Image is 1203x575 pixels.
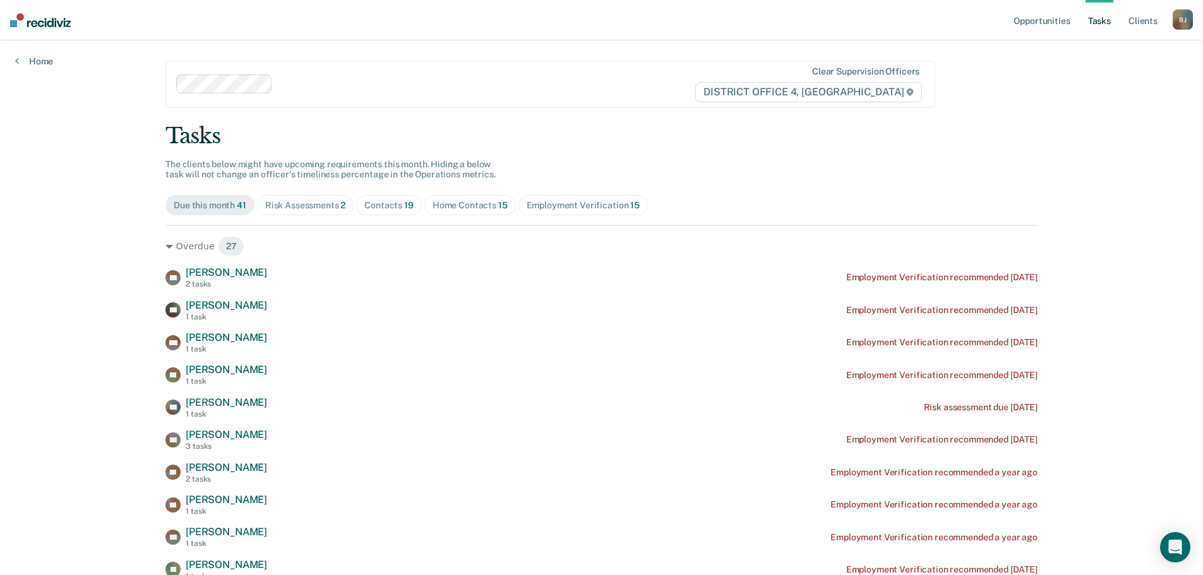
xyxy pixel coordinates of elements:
span: 2 [340,200,345,210]
span: [PERSON_NAME] [186,429,267,441]
span: [PERSON_NAME] [186,364,267,376]
div: 1 task [186,507,267,516]
div: Due this month [174,200,246,211]
span: 19 [404,200,414,210]
button: BJ [1173,9,1193,30]
div: 3 tasks [186,442,267,451]
div: Overdue 27 [165,236,1038,256]
div: B J [1173,9,1193,30]
div: Employment Verification recommended [DATE] [846,272,1038,283]
a: Home [15,56,53,67]
div: Open Intercom Messenger [1160,532,1190,562]
div: 1 task [186,312,267,321]
div: Clear supervision officers [812,66,919,77]
img: Recidiviz [10,13,71,27]
div: 1 task [186,539,267,548]
span: [PERSON_NAME] [186,559,267,571]
div: Employment Verification recommended a year ago [830,532,1038,543]
span: 27 [218,236,245,256]
span: 15 [630,200,640,210]
span: [PERSON_NAME] [186,494,267,506]
span: [PERSON_NAME] [186,331,267,343]
div: Employment Verification recommended [DATE] [846,564,1038,575]
div: Risk Assessments [265,200,346,211]
div: 1 task [186,377,267,386]
div: 2 tasks [186,475,267,483]
div: 2 tasks [186,280,267,288]
div: Risk assessment due [DATE] [924,402,1038,413]
div: Employment Verification recommended a year ago [830,467,1038,478]
span: [PERSON_NAME] [186,461,267,473]
div: Employment Verification recommended [DATE] [846,337,1038,348]
span: [PERSON_NAME] [186,299,267,311]
span: The clients below might have upcoming requirements this month. Hiding a below task will not chang... [165,159,496,180]
span: DISTRICT OFFICE 4, [GEOGRAPHIC_DATA] [695,82,922,102]
span: 15 [498,200,508,210]
div: Home Contacts [433,200,508,211]
div: Employment Verification [527,200,640,211]
div: 1 task [186,410,267,418]
div: Employment Verification recommended [DATE] [846,370,1038,381]
span: [PERSON_NAME] [186,396,267,408]
span: [PERSON_NAME] [186,266,267,278]
div: Employment Verification recommended a year ago [830,499,1038,510]
div: Employment Verification recommended [DATE] [846,434,1038,445]
div: 1 task [186,345,267,353]
div: Contacts [364,200,414,211]
div: Employment Verification recommended [DATE] [846,305,1038,316]
div: Tasks [165,123,1038,149]
span: 41 [237,200,246,210]
span: [PERSON_NAME] [186,526,267,538]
